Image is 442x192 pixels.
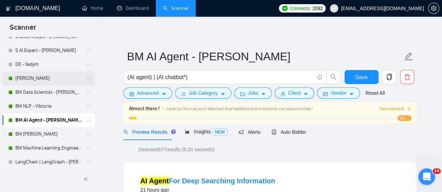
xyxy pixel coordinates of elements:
[161,91,166,97] span: caret-down
[129,105,160,113] span: Almost there !
[281,91,285,97] span: user
[290,5,311,12] span: Connects:
[86,48,92,53] span: holder
[239,130,244,135] span: notification
[86,117,92,123] span: holder
[15,127,82,141] a: BM [PERSON_NAME]
[123,129,174,135] span: Preview Results
[331,89,346,97] span: Vendor
[240,91,245,97] span: folder
[332,6,336,11] span: user
[15,44,82,57] a: S AI Expert - [PERSON_NAME]
[129,91,134,97] span: setting
[261,91,266,97] span: caret-down
[418,168,435,185] iframe: Intercom live chat
[428,3,439,14] button: setting
[86,103,92,109] span: holder
[312,5,323,12] span: 2092
[181,91,186,97] span: bars
[275,87,314,99] button: userClientcaret-down
[282,6,288,11] img: upwork-logo.png
[383,74,396,80] span: copy
[397,115,411,121] span: 3%
[185,129,190,134] span: area-chart
[382,70,396,84] button: copy
[212,128,227,136] span: NEW
[86,131,92,137] span: holder
[15,141,82,155] a: BM Machine Learning Engineer - [PERSON_NAME]
[128,73,314,82] input: Search Freelance Jobs...
[86,90,92,95] span: holder
[355,73,368,82] span: Save
[149,177,169,185] mark: Agent
[428,6,439,11] a: setting
[127,48,403,65] input: Scanner name...
[15,85,82,99] a: BM Data Scientist - [PERSON_NAME]
[379,106,411,112] button: Train Laziza AI
[220,91,225,97] span: caret-down
[185,129,227,135] span: Insights
[271,130,276,135] span: robot
[288,89,301,97] span: Client
[317,87,360,99] button: idcardVendorcaret-down
[117,5,149,11] a: dashboardDashboard
[163,5,189,11] a: searchScanner
[404,52,413,61] span: edit
[349,91,354,97] span: caret-down
[326,70,340,84] button: search
[234,87,272,99] button: folderJobscaret-down
[86,145,92,151] span: holder
[365,89,385,97] a: Reset All
[123,87,172,99] button: settingAdvancedcaret-down
[140,177,147,185] mark: AI
[133,146,219,153] span: Detected 677 results (0.20 seconds)
[400,70,414,84] button: delete
[239,129,260,135] span: Alerts
[345,70,378,84] button: Save
[189,89,218,97] span: Job Category
[4,22,42,37] span: Scanner
[15,71,82,85] a: [PERSON_NAME]
[317,75,322,79] span: info-circle
[433,168,441,174] span: 10
[400,74,414,80] span: delete
[15,99,82,113] a: BM NLP - Viktoria
[86,62,92,67] span: holder
[15,155,82,169] a: LangChain | LangGraph - [PERSON_NAME]
[170,129,176,135] div: Tooltip anchor
[6,3,11,14] img: logo
[303,91,308,97] span: caret-down
[123,130,128,135] span: search
[15,113,82,127] a: BM AI Agent - [PERSON_NAME]
[271,129,306,135] span: Auto Bidder
[327,74,340,80] span: search
[86,159,92,165] span: holder
[137,89,159,97] span: Advanced
[86,76,92,81] span: holder
[407,107,411,111] span: right
[83,176,90,183] span: double-left
[175,87,231,99] button: barsJob Categorycaret-down
[167,106,313,111] span: Level Up Your Laziza AI Matches! Give feedback and unlock top-tier opportunities !
[140,177,275,185] a: AI AgentFor Deep Searching Information
[15,57,82,71] a: DE - Vadym
[82,5,103,11] a: homeHome
[323,91,328,97] span: idcard
[248,89,258,97] span: Jobs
